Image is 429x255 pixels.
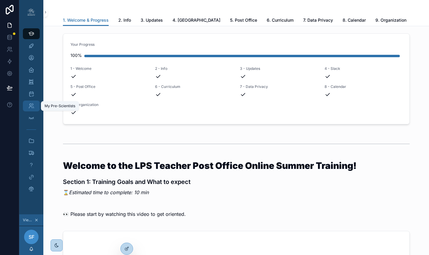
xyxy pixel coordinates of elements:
[70,84,148,89] span: 5 - Post Office
[63,177,410,186] h3: Section 1: Training Goals and What to expect
[26,7,36,17] img: App logo
[19,24,43,202] div: scrollable content
[69,189,149,195] em: Estimated time to complete: 10 min
[141,17,163,23] span: 3. Updates
[63,15,109,26] a: 1. Welcome & Progress
[141,15,163,27] a: 3. Updates
[63,189,410,196] p: ⌛
[343,15,366,27] a: 8. Calendar
[267,17,294,23] span: 6. Curriculum
[173,15,220,27] a: 4. [GEOGRAPHIC_DATA]
[63,17,109,23] span: 1. Welcome & Progress
[230,15,257,27] a: 5. Post Office
[303,17,333,23] span: 7. Data Privacy
[118,17,131,23] span: 2. Info
[45,104,75,108] div: My Pre-Scientists
[230,17,257,23] span: 5. Post Office
[70,49,82,61] div: 100%
[155,66,233,71] span: 2 - Info
[63,161,410,170] h1: Welcome to the LPS Teacher Post Office Online Summer Training!
[343,17,366,23] span: 8. Calendar
[325,66,402,71] span: 4 - Slack
[70,42,402,47] span: Your Progress
[118,15,131,27] a: 2. Info
[267,15,294,27] a: 6. Curriculum
[70,102,148,107] span: 9 - Organization
[240,66,318,71] span: 3 - Updates
[375,17,406,23] span: 9. Organization
[29,233,34,241] span: SF
[240,84,318,89] span: 7 - Data Privacy
[23,218,33,222] span: Viewing as [PERSON_NAME]
[63,210,410,218] p: 👀 Please start by watching this video to get oriented.
[173,17,220,23] span: 4. [GEOGRAPHIC_DATA]
[303,15,333,27] a: 7. Data Privacy
[70,66,148,71] span: 1 - Welcome
[155,84,233,89] span: 6 - Curriculum
[375,15,406,27] a: 9. Organization
[325,84,402,89] span: 8 - Calendar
